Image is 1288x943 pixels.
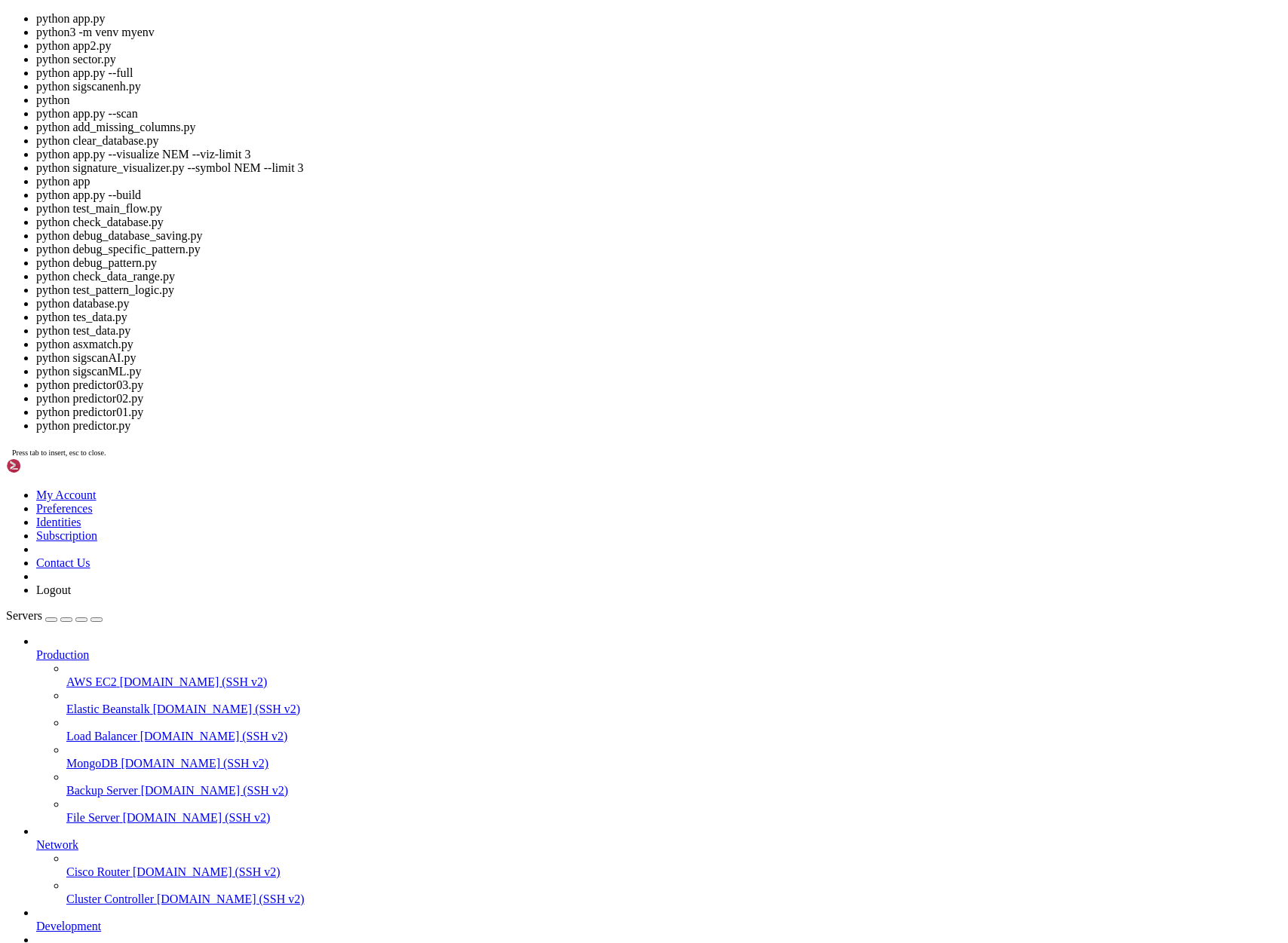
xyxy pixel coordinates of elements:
li: python tes_data.py [36,311,1282,324]
li: python [36,93,1282,107]
x-row: System load: 0.05 [6,106,1091,119]
span: ~/Project51 [127,407,193,419]
img: Shellngn [6,458,93,473]
x-row: * Documentation: [URL][DOMAIN_NAME] [6,31,1091,44]
li: python add_missing_columns.py [36,121,1282,134]
li: python app.py --scan [36,107,1282,121]
li: Development [36,906,1282,933]
li: MongoDB [DOMAIN_NAME] (SSH v2) [66,743,1282,770]
a: Network [36,838,1282,852]
span: Production [36,648,89,661]
li: python sector.py [36,53,1282,66]
a: Cisco Router [DOMAIN_NAME] (SSH v2) [66,865,1282,879]
li: python app.py --visualize NEM --viz-limit 3 [36,148,1282,161]
a: File Server [DOMAIN_NAME] (SSH v2) [66,811,1282,825]
a: Elastic Beanstalk [DOMAIN_NAME] (SSH v2) [66,703,1282,716]
x-row: Processes: 142 [6,157,1091,170]
li: python check_data_range.py [36,270,1282,283]
a: AWS EC2 [DOMAIN_NAME] (SSH v2) [66,675,1282,689]
li: AWS EC2 [DOMAIN_NAME] (SSH v2) [66,662,1282,689]
div: (39, 32) [254,407,260,420]
span: MongoDB [66,757,118,770]
x-row: System information as of [DATE] [6,81,1091,94]
a: My Account [36,488,97,501]
span: AWS EC2 [66,675,117,688]
span: ubuntu@vps-d35ccc65 [6,407,121,419]
li: python predictor03.py [36,378,1282,392]
x-row: Swap usage: 0% [6,144,1091,157]
x-row: 0 updates can be applied immediately. [6,307,1091,320]
li: python3 -m venv myenv [36,26,1282,39]
x-row: Users logged in: 1 [6,169,1091,182]
x-row: Last login: [DATE] from [TECHNICAL_ID] [6,382,1091,395]
x-row: Memory usage: 20% [6,131,1091,144]
x-row: See [URL][DOMAIN_NAME] or run: sudo pro status [6,344,1091,357]
span: ~ [127,394,133,406]
li: python test_data.py [36,324,1282,338]
a: MongoDB [DOMAIN_NAME] (SSH v2) [66,757,1282,770]
li: Elastic Beanstalk [DOMAIN_NAME] (SSH v2) [66,689,1282,716]
li: python check_database.py [36,216,1282,229]
x-row: IPv6 address for ens3: [TECHNICAL_ID] [6,194,1091,207]
li: python clear_database.py [36,134,1282,148]
x-row: IPv4 address for ens3: [TECHNICAL_ID] [6,182,1091,194]
a: Backup Server [DOMAIN_NAME] (SSH v2) [66,784,1282,798]
a: Load Balancer [DOMAIN_NAME] (SSH v2) [66,730,1282,743]
li: python app [36,175,1282,188]
span: Press tab to insert, esc to close. [12,449,106,457]
li: Backup Server [DOMAIN_NAME] (SSH v2) [66,770,1282,798]
a: Identities [36,516,81,528]
span: [DOMAIN_NAME] (SSH v2) [157,892,305,905]
span: Network [36,838,78,851]
li: python asxmatch.py [36,338,1282,351]
span: [DOMAIN_NAME] (SSH v2) [123,811,271,824]
li: Production [36,635,1282,825]
a: Cluster Controller [DOMAIN_NAME] (SSH v2) [66,892,1282,906]
x-row: Usage of /: 34.6% of 76.45GB [6,119,1091,132]
x-row: : $ python [6,407,1091,420]
li: python sigscanML.py [36,365,1282,378]
span: Development [36,920,101,932]
span: [DOMAIN_NAME] (SSH v2) [121,757,268,770]
x-row: * Strictly confined Kubernetes makes edge and IoT secure. Learn how MicroK8s [6,219,1091,232]
li: python debug_specific_pattern.py [36,243,1282,256]
span: [DOMAIN_NAME] (SSH v2) [141,784,289,797]
a: Development [36,920,1282,933]
li: python debug_database_saving.py [36,229,1282,243]
span: [DOMAIN_NAME] (SSH v2) [133,865,281,878]
span: Backup Server [66,784,138,797]
li: python app.py [36,12,1282,26]
x-row: just raised the bar for easy, resilient and secure K8s cluster deployment. [6,231,1091,244]
li: python debug_pattern.py [36,256,1282,270]
x-row: [URL][DOMAIN_NAME] [6,257,1091,270]
span: [DOMAIN_NAME] (SSH v2) [140,730,288,742]
x-row: Expanded Security Maintenance for Applications is not enabled. [6,282,1091,295]
span: Cluster Controller [66,892,154,905]
li: python app2.py [36,39,1282,53]
span: Load Balancer [66,730,137,742]
a: Logout [36,583,71,596]
a: Servers [6,609,103,622]
x-row: : $ cd Project51 [6,394,1091,407]
span: ubuntu@vps-d35ccc65 [6,394,121,406]
span: [DOMAIN_NAME] (SSH v2) [153,703,301,715]
span: Elastic Beanstalk [66,703,150,715]
li: python sigscanenh.py [36,80,1282,93]
li: File Server [DOMAIN_NAME] (SSH v2) [66,798,1282,825]
li: python test_pattern_logic.py [36,283,1282,297]
li: python predictor02.py [36,392,1282,406]
span: [DOMAIN_NAME] (SSH v2) [120,675,268,688]
li: Network [36,825,1282,906]
li: python test_main_flow.py [36,202,1282,216]
li: Cisco Router [DOMAIN_NAME] (SSH v2) [66,852,1282,879]
x-row: Enable ESM Apps to receive additional future security updates. [6,332,1091,344]
li: python sigscanAI.py [36,351,1282,365]
li: python signature_visualizer.py --symbol NEM --limit 3 [36,161,1282,175]
a: Subscription [36,529,97,542]
li: python predictor.py [36,419,1282,433]
span: Cisco Router [66,865,130,878]
a: Contact Us [36,556,90,569]
span: File Server [66,811,120,824]
span: Servers [6,609,42,622]
x-row: Welcome to Ubuntu 24.04.3 LTS (GNU/Linux 6.8.0-83-generic x86_64) [6,6,1091,19]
